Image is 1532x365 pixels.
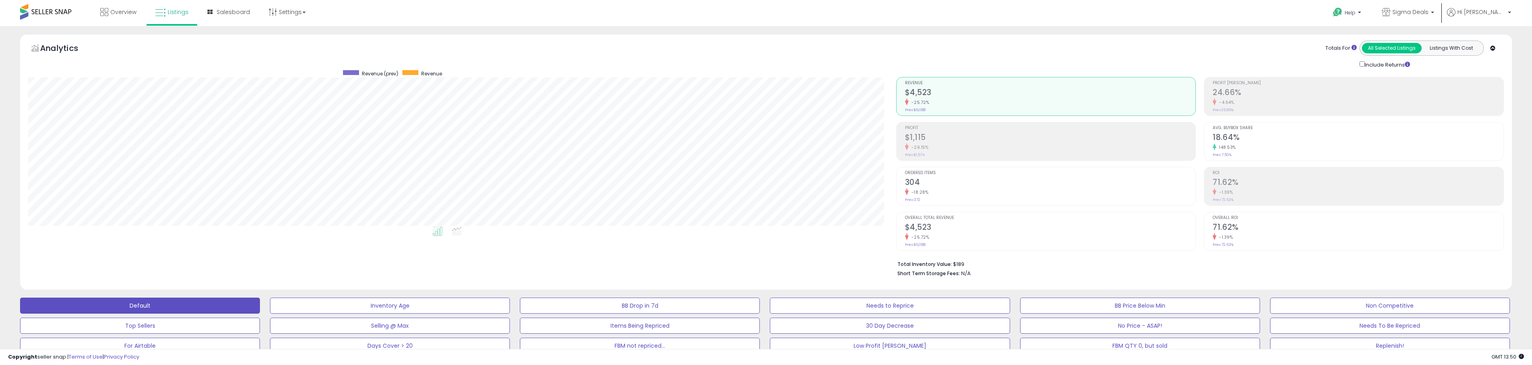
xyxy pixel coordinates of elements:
h2: 18.64% [1213,133,1504,144]
small: -4.64% [1216,99,1234,105]
button: Selling @ Max [270,318,510,334]
button: 30 Day Decrease [770,318,1010,334]
button: Inventory Age [270,298,510,314]
strong: Copyright [8,353,37,361]
button: Replenish! [1270,338,1510,354]
a: Terms of Use [69,353,103,361]
span: ROI [1213,171,1504,175]
button: BB Price Below Min [1020,298,1260,314]
button: Listings With Cost [1421,43,1481,53]
span: Overall ROI [1213,216,1504,220]
h2: 71.62% [1213,223,1504,233]
li: $189 [897,259,1498,268]
span: 2025-08-12 13:50 GMT [1491,353,1524,361]
button: Top Sellers [20,318,260,334]
small: Prev: 7.50% [1213,152,1232,157]
span: Revenue [905,81,1196,85]
span: Ordered Items [905,171,1196,175]
b: Short Term Storage Fees: [897,270,960,277]
button: Low Profit [PERSON_NAME] [770,338,1010,354]
div: Include Returns [1353,60,1420,69]
small: -1.39% [1216,189,1233,195]
small: -29.15% [909,144,929,150]
b: Total Inventory Value: [897,261,952,268]
span: Revenue [421,70,442,77]
span: Revenue (prev) [362,70,398,77]
span: Overall Total Revenue [905,216,1196,220]
span: Listings [168,8,189,16]
h2: $4,523 [905,223,1196,233]
button: All Selected Listings [1362,43,1422,53]
button: Items Being Repriced [520,318,760,334]
small: -18.28% [909,189,929,195]
span: Profit [PERSON_NAME] [1213,81,1504,85]
h2: 304 [905,178,1196,189]
button: BB Drop in 7d [520,298,760,314]
span: Sigma Deals [1392,8,1429,16]
small: Prev: $1,574 [905,152,925,157]
small: Prev: 372 [905,197,920,202]
span: Hi [PERSON_NAME] [1457,8,1506,16]
button: Needs to Reprice [770,298,1010,314]
small: Prev: $6,088 [905,242,925,247]
h5: Analytics [40,43,94,56]
a: Help [1327,1,1369,26]
span: Help [1345,9,1355,16]
div: Totals For [1325,45,1357,52]
span: Avg. Buybox Share [1213,126,1504,130]
h2: 71.62% [1213,178,1504,189]
button: Non Competitive [1270,298,1510,314]
h2: $4,523 [905,88,1196,99]
a: Privacy Policy [104,353,139,361]
small: Prev: 25.86% [1213,107,1234,112]
span: Overview [110,8,136,16]
small: Prev: 72.63% [1213,197,1234,202]
button: Default [20,298,260,314]
button: Needs To Be Repriced [1270,318,1510,334]
h2: $1,115 [905,133,1196,144]
h2: 24.66% [1213,88,1504,99]
button: For Airtable [20,338,260,354]
i: Get Help [1333,7,1343,17]
span: N/A [961,270,971,277]
button: Days Cover > 20 [270,338,510,354]
small: -25.72% [909,234,929,240]
button: FBM QTY 0, but sold [1020,338,1260,354]
span: Profit [905,126,1196,130]
small: -25.72% [909,99,929,105]
span: Salesboard [217,8,250,16]
small: 148.53% [1216,144,1236,150]
button: No Price - ASAP! [1020,318,1260,334]
a: Hi [PERSON_NAME] [1447,8,1511,26]
small: -1.39% [1216,234,1233,240]
small: Prev: $6,088 [905,107,925,112]
small: Prev: 72.63% [1213,242,1234,247]
button: FBM not repriced... [520,338,760,354]
div: seller snap | | [8,353,139,361]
